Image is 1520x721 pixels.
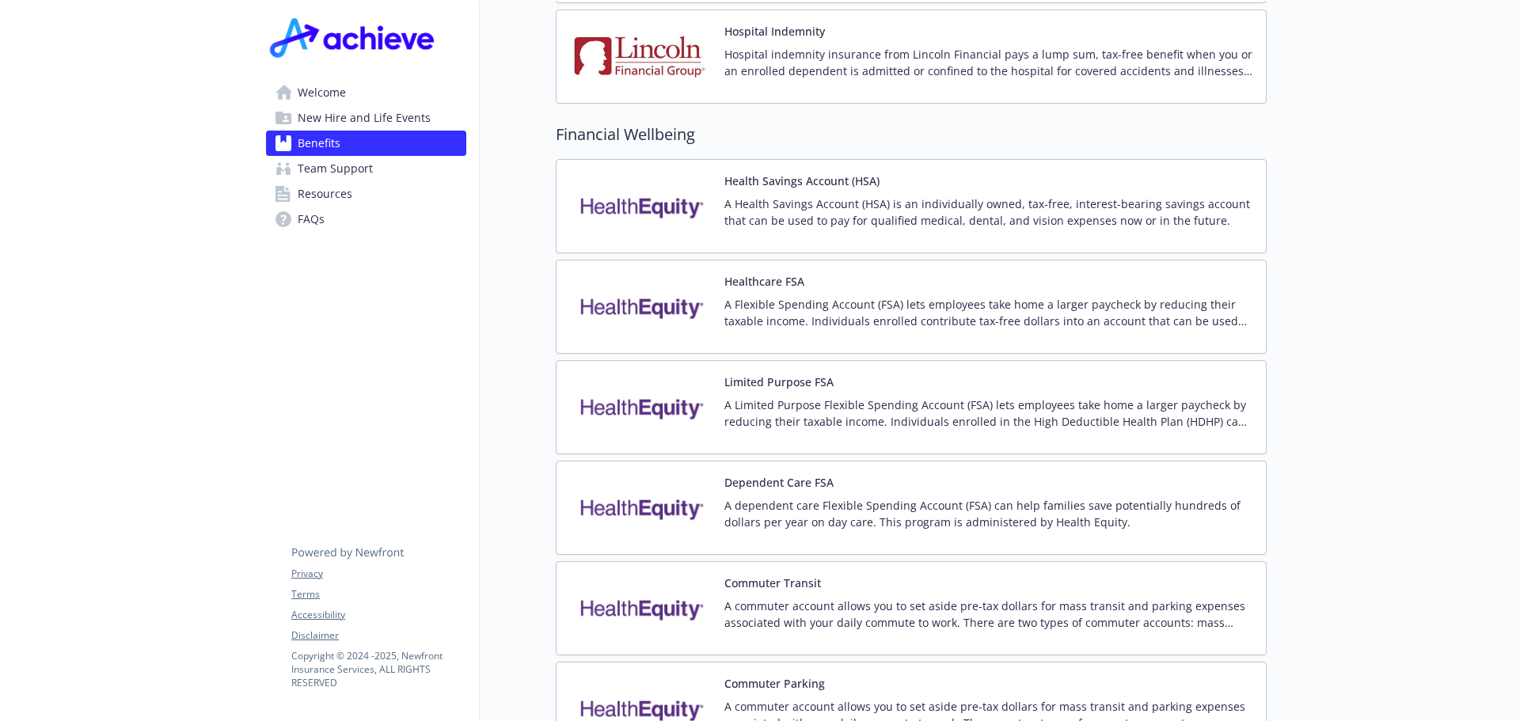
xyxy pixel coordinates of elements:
p: A Limited Purpose Flexible Spending Account (FSA) lets employees take home a larger paycheck by r... [724,397,1253,430]
button: Hospital Indemnity [724,23,825,40]
a: FAQs [266,207,466,232]
a: Welcome [266,80,466,105]
img: Lincoln Financial Group carrier logo [569,23,712,90]
img: Health Equity carrier logo [569,575,712,642]
p: A commuter account allows you to set aside pre-tax dollars for mass transit and parking expenses ... [724,598,1253,631]
span: Resources [298,181,352,207]
button: Healthcare FSA [724,273,804,290]
span: Benefits [298,131,340,156]
a: Privacy [291,567,465,581]
button: Dependent Care FSA [724,474,834,491]
a: Terms [291,587,465,601]
p: A Health Savings Account (HSA) is an individually owned, tax-free, interest-bearing savings accou... [724,195,1253,229]
button: Commuter Transit [724,575,821,591]
p: A Flexible Spending Account (FSA) lets employees take home a larger paycheck by reducing their ta... [724,296,1253,329]
h2: Financial Wellbeing [556,123,1267,146]
span: FAQs [298,207,325,232]
button: Commuter Parking [724,675,825,692]
img: Health Equity carrier logo [569,273,712,340]
button: Limited Purpose FSA [724,374,834,390]
span: New Hire and Life Events [298,105,431,131]
a: Resources [266,181,466,207]
a: Benefits [266,131,466,156]
p: A dependent care Flexible Spending Account (FSA) can help families save potentially hundreds of d... [724,497,1253,530]
img: Health Equity carrier logo [569,474,712,541]
a: New Hire and Life Events [266,105,466,131]
p: Hospital indemnity insurance from Lincoln Financial pays a lump sum, tax-free benefit when you or... [724,46,1253,79]
img: Health Equity carrier logo [569,173,712,240]
p: Copyright © 2024 - 2025 , Newfront Insurance Services, ALL RIGHTS RESERVED [291,649,465,689]
span: Team Support [298,156,373,181]
button: Health Savings Account (HSA) [724,173,880,189]
span: Welcome [298,80,346,105]
img: Health Equity carrier logo [569,374,712,441]
a: Accessibility [291,608,465,622]
a: Team Support [266,156,466,181]
a: Disclaimer [291,628,465,643]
